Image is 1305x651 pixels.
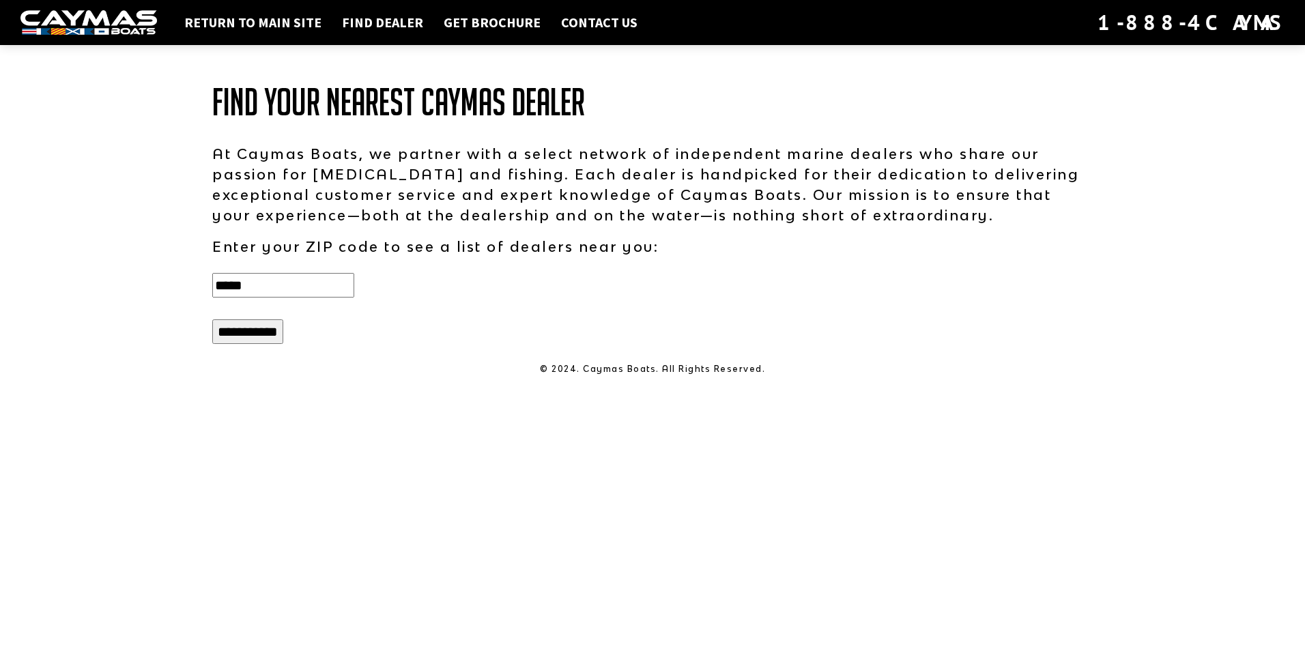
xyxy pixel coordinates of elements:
[554,14,644,31] a: Contact Us
[212,236,1093,257] p: Enter your ZIP code to see a list of dealers near you:
[335,14,430,31] a: Find Dealer
[212,363,1093,375] p: © 2024. Caymas Boats. All Rights Reserved.
[20,10,157,35] img: white-logo-c9c8dbefe5ff5ceceb0f0178aa75bf4bb51f6bca0971e226c86eb53dfe498488.png
[1098,8,1285,38] div: 1-888-4CAYMAS
[212,82,1093,123] h1: Find Your Nearest Caymas Dealer
[177,14,328,31] a: Return to main site
[437,14,547,31] a: Get Brochure
[212,143,1093,225] p: At Caymas Boats, we partner with a select network of independent marine dealers who share our pas...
